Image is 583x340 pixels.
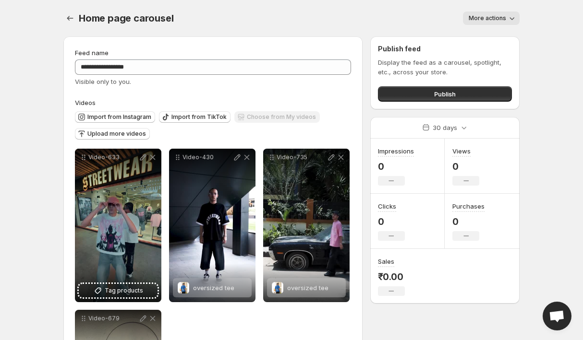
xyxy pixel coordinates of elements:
[87,130,146,138] span: Upload more videos
[378,257,394,266] h3: Sales
[75,128,150,140] button: Upload more videos
[378,201,396,211] h3: Clicks
[452,146,471,156] h3: Views
[378,58,512,77] p: Display the feed as a carousel, spotlight, etc., across your store.
[75,111,155,123] button: Import from Instagram
[378,161,414,172] p: 0
[159,111,231,123] button: Import from TikTok
[75,49,109,57] span: Feed name
[263,149,350,302] div: Video-735oversized teeoversized tee
[452,161,479,172] p: 0
[277,153,327,161] p: Video-735
[75,149,161,302] div: Video-633Tag products
[378,44,512,54] h2: Publish feed
[543,302,571,330] a: Open chat
[452,216,485,227] p: 0
[63,12,77,25] button: Settings
[378,271,405,282] p: ₹0.00
[469,14,506,22] span: More actions
[193,284,234,292] span: oversized tee
[378,216,405,227] p: 0
[75,78,131,85] span: Visible only to you.
[105,286,143,295] span: Tag products
[452,201,485,211] h3: Purchases
[378,86,512,102] button: Publish
[87,113,151,121] span: Import from Instagram
[79,12,173,24] span: Home page carousel
[182,153,232,161] p: Video-430
[378,146,414,156] h3: Impressions
[88,153,138,161] p: Video-633
[169,149,255,302] div: Video-430oversized teeoversized tee
[88,315,138,322] p: Video-679
[287,284,328,292] span: oversized tee
[433,123,457,132] p: 30 days
[171,113,227,121] span: Import from TikTok
[463,12,520,25] button: More actions
[75,99,96,106] span: Videos
[79,284,158,297] button: Tag products
[434,89,456,99] span: Publish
